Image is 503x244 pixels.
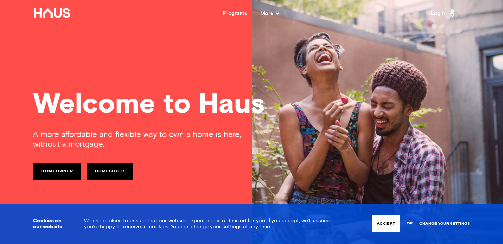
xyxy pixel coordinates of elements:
[33,130,252,149] div: A more affordable and flexible way to own a home is here, without a mortgage.
[372,215,400,232] button: Accept
[407,218,413,229] span: or
[260,11,279,16] span: More
[84,218,331,229] span: We use to ensure that our website experience is optimized for you. If you accept, we’ll assume yo...
[431,8,457,19] a: Login
[33,163,81,180] a: Homeowner
[419,222,470,226] a: Change your settings
[103,218,122,223] a: cookies
[33,91,470,119] div: Welcome to Haus
[87,163,133,180] a: Homebuyer
[33,218,67,230] h3: Cookies on our website
[223,11,247,16] a: Programs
